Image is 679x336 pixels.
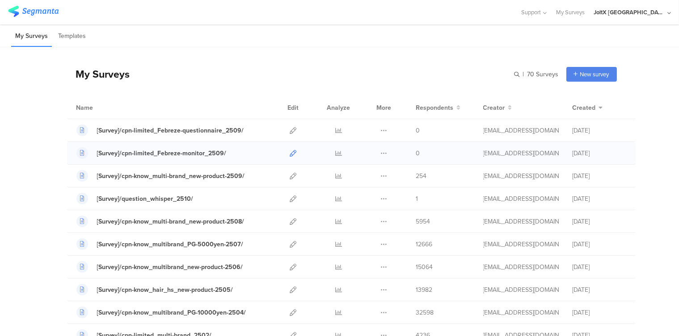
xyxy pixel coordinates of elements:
[325,96,352,119] div: Analyze
[527,70,559,79] span: 70 Surveys
[573,262,626,272] div: [DATE]
[97,285,233,295] div: [Survey]/cpn-know_hair_hs_new-product-2505/
[97,262,243,272] div: [Survey]/cpn-know_multibrand_new-product-2506/
[573,149,626,158] div: [DATE]
[76,103,130,112] div: Name
[76,170,245,182] a: [Survey]/cpn-know_multi-brand_new-product-2509/
[416,240,433,249] span: 12666
[483,308,559,317] div: kumai.ik@pg.com
[483,217,559,226] div: kumai.ik@pg.com
[483,149,559,158] div: kumai.ik@pg.com
[573,194,626,203] div: [DATE]
[416,194,418,203] span: 1
[375,96,394,119] div: More
[97,171,245,181] div: [Survey]/cpn-know_multi-brand_new-product-2509/
[522,70,526,79] span: |
[573,126,626,135] div: [DATE]
[97,240,244,249] div: [Survey]/cpn-know_multibrand_PG-5000yen-2507/
[416,126,420,135] span: 0
[416,217,430,226] span: 5954
[67,66,130,82] div: My Surveys
[573,285,626,295] div: [DATE]
[573,103,603,112] button: Created
[11,26,52,47] li: My Surveys
[416,171,427,181] span: 254
[76,216,245,227] a: [Survey]/cpn-know_multi-brand_new-product-2508/
[284,96,303,119] div: Edit
[416,308,434,317] span: 32598
[54,26,90,47] li: Templates
[580,70,609,79] span: New survey
[76,284,233,295] a: [Survey]/cpn-know_hair_hs_new-product-2505/
[573,103,596,112] span: Created
[416,103,454,112] span: Respondents
[573,308,626,317] div: [DATE]
[573,217,626,226] div: [DATE]
[97,149,227,158] div: [Survey]/cpn-limited_Febreze-monitor_2509/
[594,8,665,17] div: JoltX [GEOGRAPHIC_DATA]
[483,126,559,135] div: kumai.ik@pg.com
[573,240,626,249] div: [DATE]
[522,8,541,17] span: Support
[483,240,559,249] div: kumai.ik@pg.com
[76,147,227,159] a: [Survey]/cpn-limited_Febreze-monitor_2509/
[97,126,244,135] div: [Survey]/cpn-limited_Febreze-questionnaire_2509/
[416,103,461,112] button: Respondents
[483,285,559,295] div: kumai.ik@pg.com
[97,194,194,203] div: [Survey]/question_whisper_2510/
[76,307,246,318] a: [Survey]/cpn-know_multibrand_PG-10000yen-2504/
[416,149,420,158] span: 0
[97,217,245,226] div: [Survey]/cpn-know_multi-brand_new-product-2508/
[8,6,59,17] img: segmanta logo
[483,262,559,272] div: kumai.ik@pg.com
[483,103,512,112] button: Creator
[97,308,246,317] div: [Survey]/cpn-know_multibrand_PG-10000yen-2504/
[483,103,505,112] span: Creator
[483,194,559,203] div: kumai.ik@pg.com
[416,262,433,272] span: 15064
[483,171,559,181] div: kumai.ik@pg.com
[76,238,244,250] a: [Survey]/cpn-know_multibrand_PG-5000yen-2507/
[573,171,626,181] div: [DATE]
[76,261,243,273] a: [Survey]/cpn-know_multibrand_new-product-2506/
[76,193,194,204] a: [Survey]/question_whisper_2510/
[416,285,433,295] span: 13982
[76,124,244,136] a: [Survey]/cpn-limited_Febreze-questionnaire_2509/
